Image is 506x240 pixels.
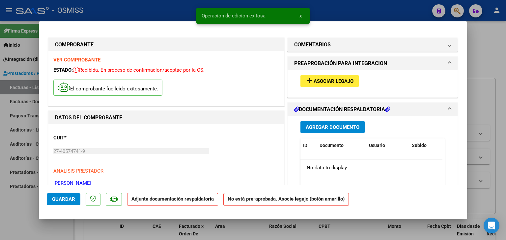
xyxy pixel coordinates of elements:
[53,180,279,187] p: [PERSON_NAME]
[320,143,344,148] span: Documento
[288,70,458,97] div: PREAPROBACIÓN PARA INTEGRACION
[53,134,121,142] p: CUIT
[306,124,359,130] span: Agregar Documento
[131,196,214,202] strong: Adjunte documentación respaldatoria
[300,138,317,153] datatable-header-cell: ID
[314,78,353,84] span: Asociar Legajo
[53,67,73,73] span: ESTADO:
[300,75,359,87] button: Asociar Legajo
[288,57,458,70] mat-expansion-panel-header: PREAPROBACIÓN PARA INTEGRACION
[294,60,387,67] h1: PREAPROBACIÓN PARA INTEGRACION
[223,193,349,206] strong: No está pre-aprobada. Asocie legajo (botón amarillo)
[484,218,499,233] div: Open Intercom Messenger
[299,13,302,19] span: x
[52,196,75,202] span: Guardar
[412,143,427,148] span: Subido
[55,41,94,48] strong: COMPROBANTE
[409,138,442,153] datatable-header-cell: Subido
[294,10,307,22] button: x
[288,103,458,116] mat-expansion-panel-header: DOCUMENTACIÓN RESPALDATORIA
[202,12,266,19] span: Operación de edición exitosa
[303,143,307,148] span: ID
[294,106,390,113] h1: DOCUMENTACIÓN RESPALDATORIA
[73,67,205,73] span: Recibida. En proceso de confirmacion/aceptac por la OS.
[47,193,80,205] button: Guardar
[53,80,162,96] p: El comprobante fue leído exitosamente.
[306,77,314,84] mat-icon: add
[369,143,385,148] span: Usuario
[294,41,331,49] h1: COMENTARIOS
[288,38,458,51] mat-expansion-panel-header: COMENTARIOS
[300,159,442,176] div: No data to display
[442,138,475,153] datatable-header-cell: Acción
[317,138,366,153] datatable-header-cell: Documento
[53,57,100,63] a: VER COMPROBANTE
[55,114,122,121] strong: DATOS DEL COMPROBANTE
[53,168,103,174] span: ANALISIS PRESTADOR
[300,121,365,133] button: Agregar Documento
[366,138,409,153] datatable-header-cell: Usuario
